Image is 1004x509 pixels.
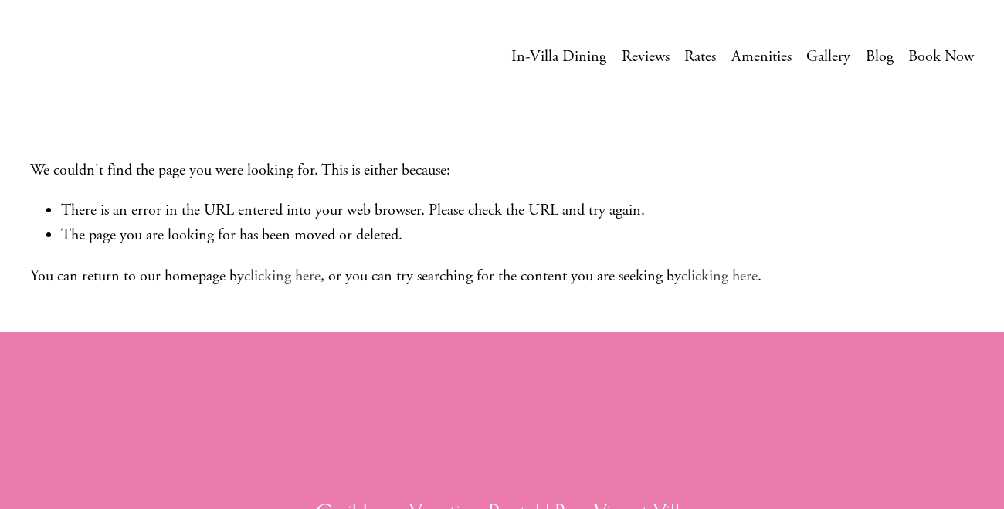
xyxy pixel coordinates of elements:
li: There is an error in the URL entered into your web browser. Please check the URL and try again. [61,199,974,223]
a: clicking here [244,266,321,286]
p: You can return to our homepage by , or you can try searching for the content you are seeking by . [30,264,974,289]
a: clicking here [681,266,758,286]
a: In-Villa Dining [511,43,606,71]
a: Blog [866,43,894,71]
a: Book Now [908,43,974,71]
img: Caribbean Vacation Rental | Bon Vivant Villa [30,30,195,85]
p: We couldn't find the page you were looking for. This is either because: [30,128,974,183]
a: Reviews [622,43,670,71]
li: The page you are looking for has been moved or deleted. [61,223,974,248]
a: Rates [684,43,716,71]
a: Gallery [806,43,850,71]
a: Amenities [731,43,792,71]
